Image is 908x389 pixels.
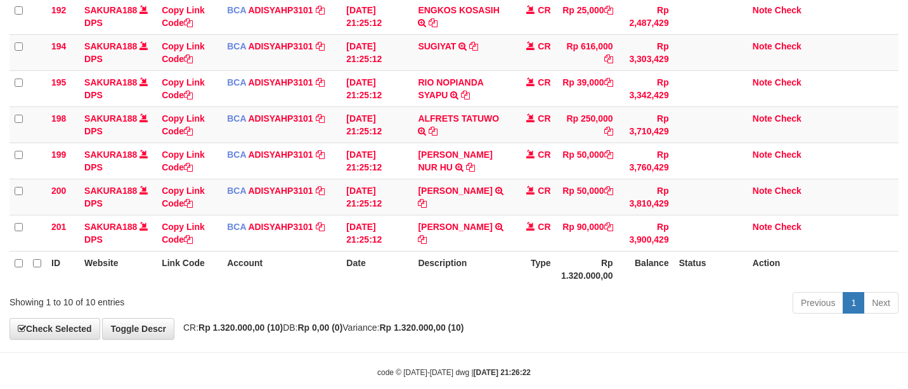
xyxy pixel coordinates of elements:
a: Copy ADISYAHP3101 to clipboard [316,113,325,124]
a: SAKURA188 [84,5,137,15]
span: CR [538,77,550,87]
a: Copy Rp 90,000 to clipboard [604,222,613,232]
span: CR [538,41,550,51]
a: Check [775,222,801,232]
a: Copy ALFRETS TATUWO to clipboard [429,126,438,136]
a: Copy Link Code [162,41,205,64]
span: CR [538,150,550,160]
a: Copy ADISYAHP3101 to clipboard [316,41,325,51]
a: ADISYAHP3101 [248,77,313,87]
a: SAKURA188 [84,77,137,87]
a: ALFRETS TATUWO [418,113,499,124]
a: ADISYAHP3101 [248,5,313,15]
a: SUGIYAT [418,41,456,51]
span: CR: DB: Variance: [177,322,464,333]
a: Copy Rp 616,000 to clipboard [604,54,613,64]
th: Rp 1.320.000,00 [556,251,618,287]
span: BCA [227,41,246,51]
a: Copy Link Code [162,113,205,136]
a: Copy ADISYAHP3101 to clipboard [316,77,325,87]
td: Rp 3,710,429 [618,106,674,143]
a: Copy Link Code [162,186,205,208]
a: Note [753,5,772,15]
a: Check [775,77,801,87]
a: Toggle Descr [102,318,174,340]
a: Copy ADISYAHP3101 to clipboard [316,186,325,196]
td: Rp 50,000 [556,143,618,179]
a: Copy HENDI MULYADI to clipboard [418,198,427,208]
th: Balance [618,251,674,287]
span: 192 [51,5,66,15]
th: Account [222,251,341,287]
a: Check [775,41,801,51]
a: Check [775,186,801,196]
td: Rp 39,000 [556,70,618,106]
a: Check Selected [10,318,100,340]
span: CR [538,186,550,196]
a: SAKURA188 [84,150,137,160]
a: SAKURA188 [84,222,137,232]
span: 200 [51,186,66,196]
a: SAKURA188 [84,41,137,51]
a: Note [753,150,772,160]
td: DPS [79,143,157,179]
a: Note [753,41,772,51]
td: Rp 616,000 [556,34,618,70]
a: [PERSON_NAME] [418,186,492,196]
a: Copy Link Code [162,77,205,100]
span: CR [538,5,550,15]
a: Copy ADISYAHP3101 to clipboard [316,5,325,15]
a: Copy Rp 250,000 to clipboard [604,126,613,136]
td: Rp 250,000 [556,106,618,143]
td: Rp 50,000 [556,179,618,215]
a: ADISYAHP3101 [248,222,313,232]
td: DPS [79,70,157,106]
a: Copy ALAN FICHUL NUR HU to clipboard [466,162,475,172]
a: Check [775,5,801,15]
a: Note [753,113,772,124]
th: Link Code [157,251,222,287]
td: [DATE] 21:25:12 [341,70,413,106]
a: Copy ADISYAHP3101 to clipboard [316,222,325,232]
a: Copy Link Code [162,150,205,172]
a: Check [775,150,801,160]
td: DPS [79,215,157,251]
td: DPS [79,106,157,143]
span: 195 [51,77,66,87]
a: SAKURA188 [84,113,137,124]
td: [DATE] 21:25:12 [341,34,413,70]
a: SAKURA188 [84,186,137,196]
a: ADISYAHP3101 [248,41,313,51]
span: 201 [51,222,66,232]
td: [DATE] 21:25:12 [341,106,413,143]
td: Rp 90,000 [556,215,618,251]
a: Copy Rp 39,000 to clipboard [604,77,613,87]
a: Copy ENGKOS KOSASIH to clipboard [429,18,438,28]
th: ID [46,251,79,287]
span: 199 [51,150,66,160]
a: Note [753,222,772,232]
a: ENGKOS KOSASIH [418,5,499,15]
th: Date [341,251,413,287]
a: Copy Rp 50,000 to clipboard [604,150,613,160]
a: 1 [843,292,864,314]
a: RIO NOPIANDA SYAPU [418,77,483,100]
a: ADISYAHP3101 [248,113,313,124]
strong: Rp 1.320.000,00 (10) [198,322,283,333]
a: ADISYAHP3101 [248,186,313,196]
span: BCA [227,77,246,87]
span: BCA [227,113,246,124]
td: Rp 3,900,429 [618,215,674,251]
a: Copy ARIS SETIAWAN to clipboard [418,234,427,245]
div: Showing 1 to 10 of 10 entries [10,291,369,309]
th: Type [512,251,556,287]
td: [DATE] 21:25:12 [341,179,413,215]
td: Rp 3,760,429 [618,143,674,179]
a: Copy Link Code [162,5,205,28]
a: Note [753,186,772,196]
a: Copy RIO NOPIANDA SYAPU to clipboard [461,90,470,100]
a: Previous [793,292,843,314]
th: Description [413,251,511,287]
span: BCA [227,5,246,15]
th: Action [748,251,898,287]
